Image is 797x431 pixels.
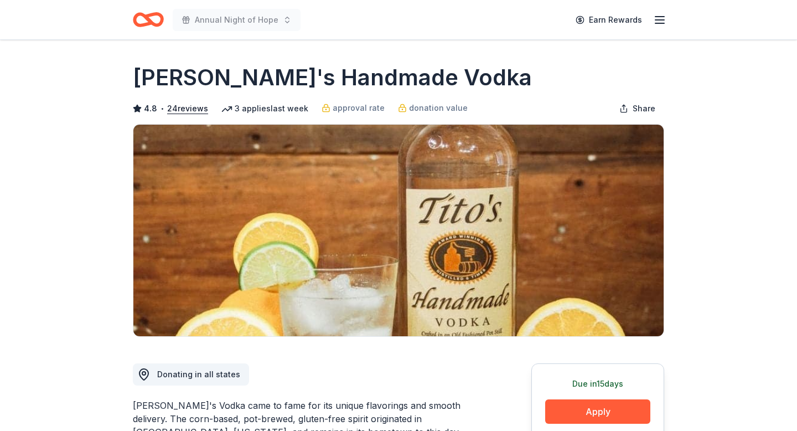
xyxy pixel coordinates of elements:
span: Donating in all states [157,370,240,379]
button: Apply [545,399,650,424]
span: approval rate [333,101,385,115]
button: 24reviews [167,102,208,115]
div: 3 applies last week [221,102,308,115]
span: Annual Night of Hope [195,13,278,27]
a: Earn Rewards [569,10,649,30]
button: Annual Night of Hope [173,9,301,31]
a: approval rate [322,101,385,115]
button: Share [610,98,664,120]
a: donation value [398,101,468,115]
img: Image for Tito's Handmade Vodka [133,125,664,336]
span: 4.8 [144,102,157,115]
span: donation value [409,101,468,115]
a: Home [133,7,164,33]
div: Due in 15 days [545,377,650,391]
span: • [161,104,164,113]
h1: [PERSON_NAME]'s Handmade Vodka [133,62,532,93]
span: Share [633,102,655,115]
